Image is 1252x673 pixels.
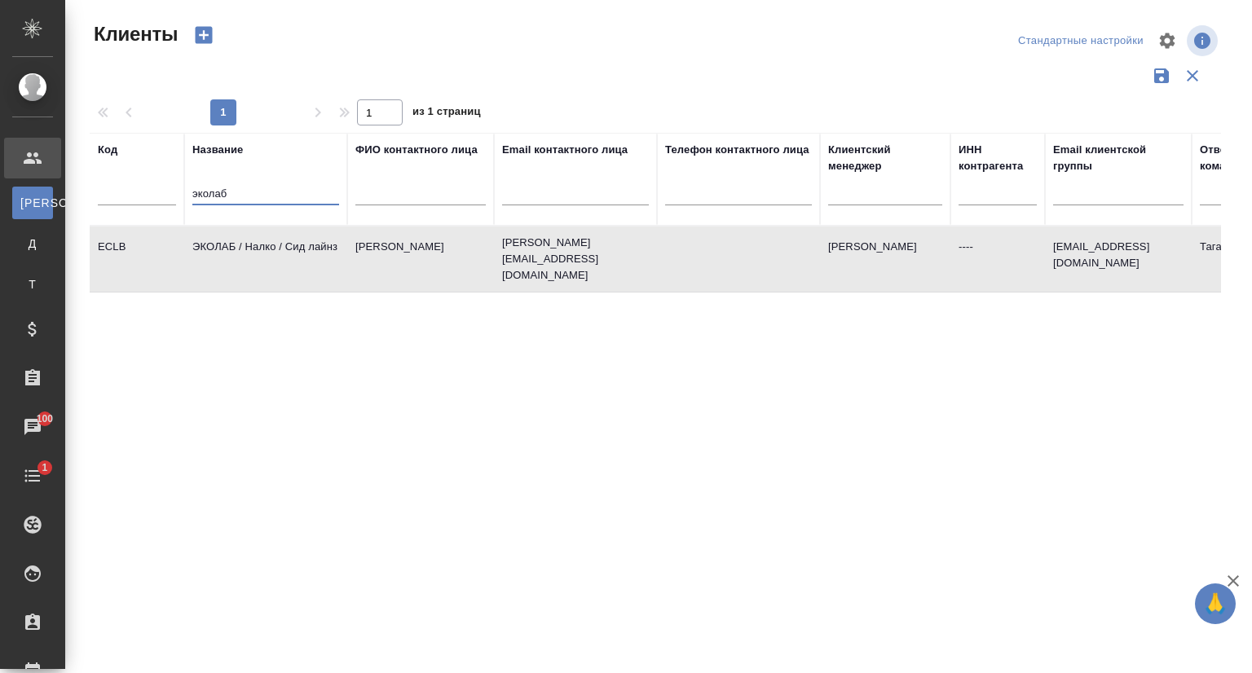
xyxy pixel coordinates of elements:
button: Сбросить фильтры [1177,60,1208,91]
td: [PERSON_NAME] [820,231,950,288]
td: ЭКОЛАБ / Налко / Сид лайнз [184,231,347,288]
span: Посмотреть информацию [1187,25,1221,56]
p: [PERSON_NAME][EMAIL_ADDRESS][DOMAIN_NAME] [502,235,649,284]
div: Телефон контактного лица [665,142,809,158]
span: 🙏 [1201,587,1229,621]
a: Т [12,268,53,301]
div: Email клиентской группы [1053,142,1184,174]
td: ---- [950,231,1045,288]
td: ECLB [90,231,184,288]
div: Клиентский менеджер [828,142,942,174]
span: Т [20,276,45,293]
span: 100 [27,411,64,427]
div: ИНН контрагента [959,142,1037,174]
span: Клиенты [90,21,178,47]
span: 1 [32,460,57,476]
span: Настроить таблицу [1148,21,1187,60]
button: Сохранить фильтры [1146,60,1177,91]
td: [PERSON_NAME] [347,231,494,288]
span: из 1 страниц [412,102,481,125]
a: [PERSON_NAME] [12,187,53,219]
button: 🙏 [1195,583,1236,624]
a: 100 [4,407,61,447]
span: [PERSON_NAME] [20,195,45,211]
div: Код [98,142,117,158]
div: Email контактного лица [502,142,628,158]
div: Название [192,142,243,158]
button: Создать [184,21,223,49]
a: Д [12,227,53,260]
a: 1 [4,455,61,496]
td: [EMAIL_ADDRESS][DOMAIN_NAME] [1045,231,1192,288]
div: ФИО контактного лица [355,142,478,158]
span: Д [20,235,45,252]
div: split button [1014,29,1148,54]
